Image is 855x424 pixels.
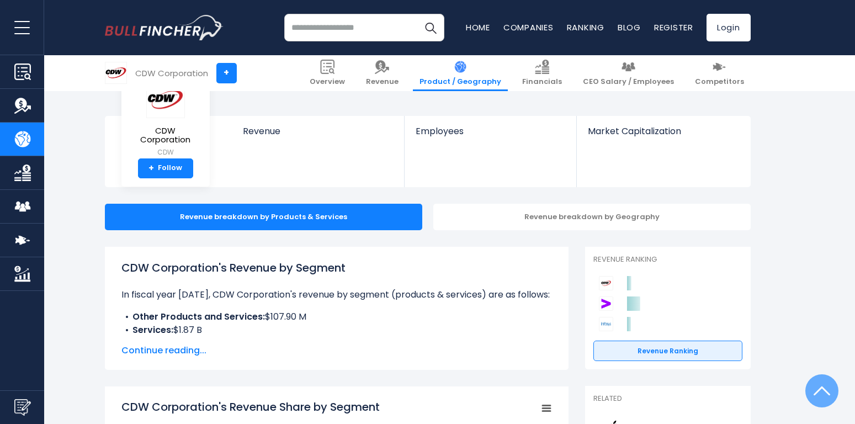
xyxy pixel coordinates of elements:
[695,77,744,87] span: Competitors
[121,324,552,337] li: $1.87 B
[466,22,490,33] a: Home
[599,317,613,331] img: Infosys Limited competitors logo
[405,116,576,155] a: Employees
[121,310,552,324] li: $107.90 M
[130,147,201,157] small: CDW
[618,22,641,33] a: Blog
[417,14,444,41] button: Search
[654,22,693,33] a: Register
[121,288,552,301] p: In fiscal year [DATE], CDW Corporation's revenue by segment (products & services) are as follows:
[416,126,565,136] span: Employees
[130,81,201,158] a: CDW Corporation CDW
[593,394,742,404] p: Related
[599,276,613,290] img: CDW Corporation competitors logo
[135,67,208,79] div: CDW Corporation
[121,344,552,357] span: Continue reading...
[243,126,394,136] span: Revenue
[105,15,224,40] img: bullfincher logo
[303,55,352,91] a: Overview
[130,126,201,145] span: CDW Corporation
[105,62,126,83] img: CDW logo
[216,63,237,83] a: +
[146,81,185,118] img: CDW logo
[359,55,405,91] a: Revenue
[121,399,380,415] tspan: CDW Corporation's Revenue Share by Segment
[433,204,751,230] div: Revenue breakdown by Geography
[138,158,193,178] a: +Follow
[688,55,751,91] a: Competitors
[583,77,674,87] span: CEO Salary / Employees
[593,341,742,362] a: Revenue Ranking
[232,116,405,155] a: Revenue
[413,55,508,91] a: Product / Geography
[310,77,345,87] span: Overview
[105,15,224,40] a: Go to homepage
[105,204,422,230] div: Revenue breakdown by Products & Services
[576,55,681,91] a: CEO Salary / Employees
[419,77,501,87] span: Product / Geography
[522,77,562,87] span: Financials
[588,126,738,136] span: Market Capitalization
[593,255,742,264] p: Revenue Ranking
[577,116,749,155] a: Market Capitalization
[567,22,604,33] a: Ranking
[132,324,173,336] b: Services:
[366,77,399,87] span: Revenue
[599,296,613,311] img: Accenture plc competitors logo
[132,310,265,323] b: Other Products and Services:
[121,259,552,276] h1: CDW Corporation's Revenue by Segment
[707,14,751,41] a: Login
[516,55,569,91] a: Financials
[503,22,554,33] a: Companies
[148,163,154,173] strong: +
